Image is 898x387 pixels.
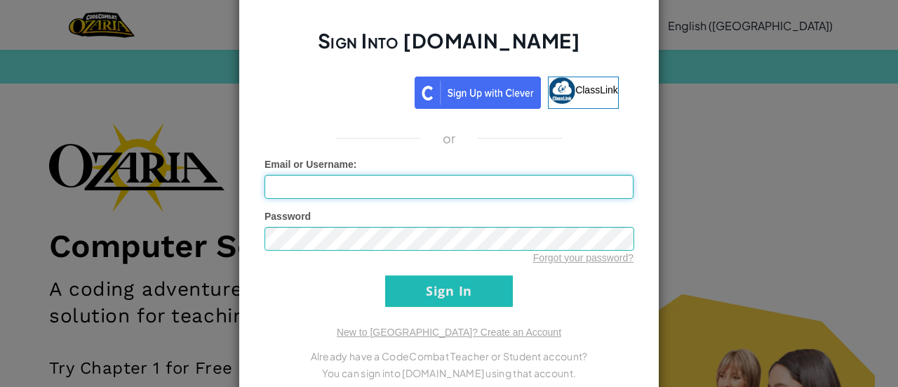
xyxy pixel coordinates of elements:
[533,252,634,263] a: Forgot your password?
[549,77,575,104] img: classlink-logo-small.png
[575,84,618,95] span: ClassLink
[264,157,357,171] label: :
[264,159,354,170] span: Email or Username
[443,130,456,147] p: or
[415,77,541,109] img: clever_sso_button@2x.png
[264,211,311,222] span: Password
[272,75,415,106] iframe: Sign in with Google Button
[264,348,634,365] p: Already have a CodeCombat Teacher or Student account?
[385,275,513,307] input: Sign In
[264,365,634,381] p: You can sign into [DOMAIN_NAME] using that account.
[337,327,561,338] a: New to [GEOGRAPHIC_DATA]? Create an Account
[264,27,634,68] h2: Sign Into [DOMAIN_NAME]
